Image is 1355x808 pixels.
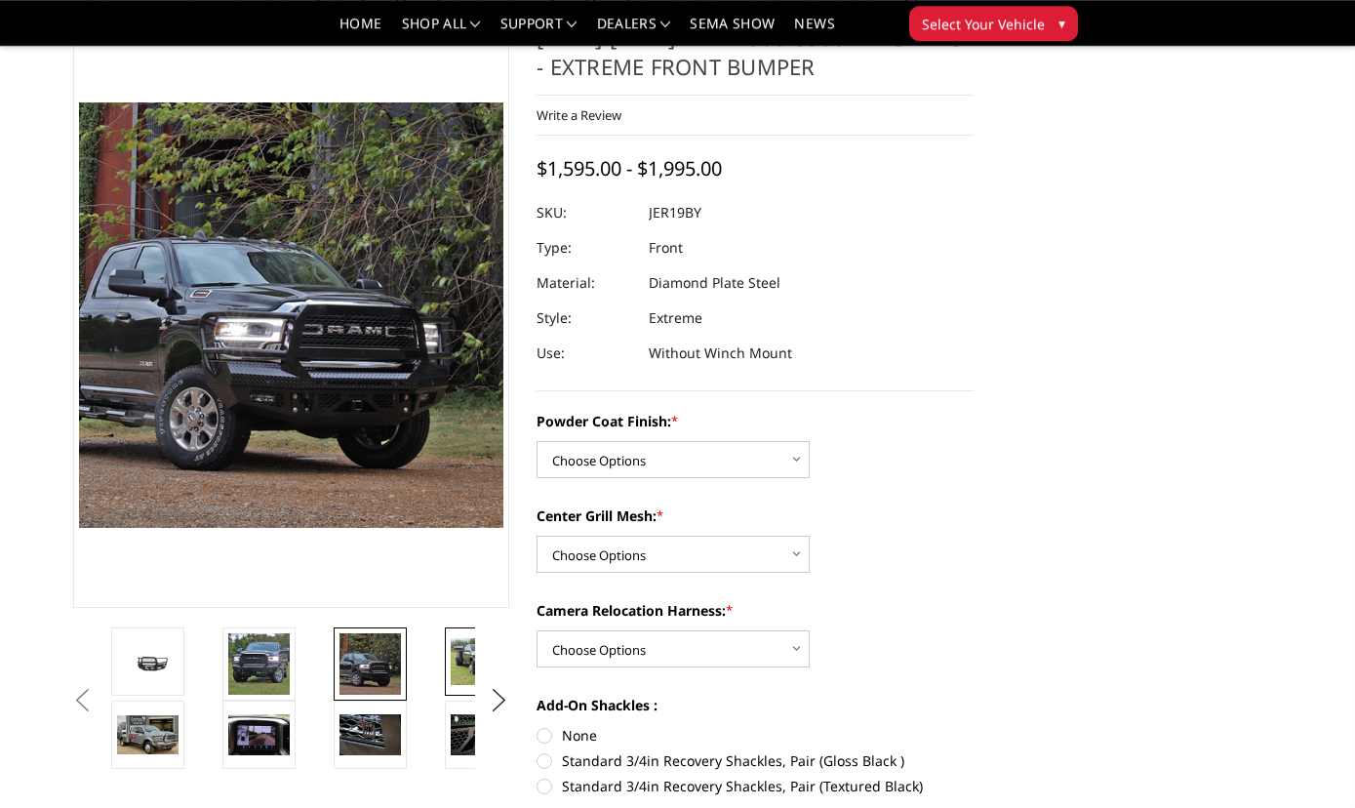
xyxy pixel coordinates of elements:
[649,301,702,336] dd: Extreme
[649,265,780,301] dd: Diamond Plate Steel
[402,17,481,45] a: shop all
[794,17,834,45] a: News
[537,725,974,746] label: None
[500,17,578,45] a: Support
[537,195,634,230] dt: SKU:
[73,22,510,608] a: 2019-2025 Ram 2500-3500 - FT Series - Extreme Front Bumper
[68,686,98,715] button: Previous
[537,155,722,182] span: $1,595.00 - $1,995.00
[339,714,401,755] img: 2019-2025 Ram 2500-3500 - FT Series - Extreme Front Bumper
[537,22,974,96] h1: [DATE]-[DATE] Ram 2500-3500 - FT Series - Extreme Front Bumper
[922,14,1045,34] span: Select Your Vehicle
[537,265,634,301] dt: Material:
[597,17,671,45] a: Dealers
[690,17,775,45] a: SEMA Show
[537,411,974,431] label: Powder Coat Finish:
[537,301,634,336] dt: Style:
[339,633,401,695] img: 2019-2025 Ram 2500-3500 - FT Series - Extreme Front Bumper
[117,715,179,754] img: 2019-2025 Ram 2500-3500 - FT Series - Extreme Front Bumper
[537,336,634,371] dt: Use:
[537,230,634,265] dt: Type:
[228,633,290,695] img: 2019-2025 Ram 2500-3500 - FT Series - Extreme Front Bumper
[649,195,701,230] dd: JER19BY
[649,230,683,265] dd: Front
[537,600,974,621] label: Camera Relocation Harness:
[451,638,512,684] img: 2019-2025 Ram 2500-3500 - FT Series - Extreme Front Bumper
[1058,13,1065,33] span: ▾
[537,695,974,715] label: Add-On Shackles :
[537,750,974,771] label: Standard 3/4in Recovery Shackles, Pair (Gloss Black )
[537,776,974,796] label: Standard 3/4in Recovery Shackles, Pair (Textured Black)
[485,686,514,715] button: Next
[537,106,621,124] a: Write a Review
[649,336,792,371] dd: Without Winch Mount
[228,714,290,755] img: Clear View Camera: Relocate your front camera and keep the functionality completely.
[909,6,1078,41] button: Select Your Vehicle
[339,17,381,45] a: Home
[537,505,974,526] label: Center Grill Mesh:
[451,714,512,755] img: 2019-2025 Ram 2500-3500 - FT Series - Extreme Front Bumper
[117,647,179,675] img: 2019-2025 Ram 2500-3500 - FT Series - Extreme Front Bumper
